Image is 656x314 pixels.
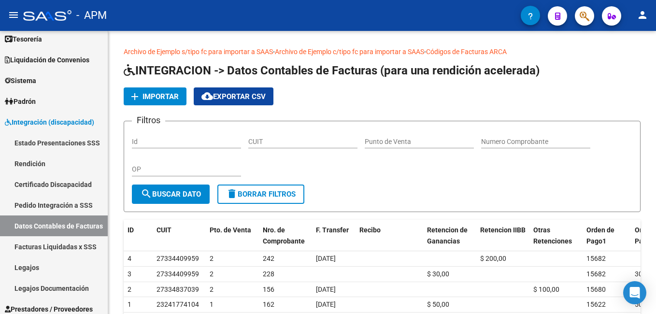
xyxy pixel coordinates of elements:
span: Importar [143,92,179,101]
span: Orden de Pago1 [586,226,614,245]
span: 2 [128,285,131,293]
span: 162 [263,300,274,308]
button: Importar [124,87,186,105]
span: Sistema [5,75,36,86]
span: 4 [128,255,131,262]
span: - APM [76,5,107,26]
span: 242 [263,255,274,262]
span: $ 50,00 [427,300,449,308]
datatable-header-cell: Pto. de Venta [206,220,259,252]
span: Nro. de Comprobante [263,226,305,245]
span: 228 [263,270,274,278]
span: Borrar Filtros [226,190,296,199]
button: Exportar CSV [194,87,273,105]
span: INTEGRACION -> Datos Contables de Facturas (para una rendición acelerada) [124,64,540,77]
button: Buscar Dato [132,185,210,204]
span: Integración (discapacidad) [5,117,94,128]
a: Archivo de Ejemplo s/tipo fc para importar a SAAS [124,48,273,56]
span: 23241774104 [157,300,199,308]
span: ID [128,226,134,234]
span: F. Transfer [316,226,349,234]
span: [DATE] [316,300,336,308]
span: Otras Retenciones [533,226,572,245]
span: 3 [128,270,131,278]
mat-icon: menu [8,9,19,21]
span: 1 [128,300,131,308]
a: Archivo de Ejemplo c/tipo fc para importar a SAAS [275,48,424,56]
mat-icon: add [129,91,141,102]
span: Exportar CSV [201,92,266,101]
span: Buscar Dato [141,190,201,199]
span: [DATE] [316,285,336,293]
button: Borrar Filtros [217,185,304,204]
span: $ 100,00 [533,285,559,293]
div: Open Intercom Messenger [623,281,646,304]
span: 15682 [586,270,606,278]
span: 27334409959 [157,255,199,262]
span: 1 [210,300,214,308]
mat-icon: delete [226,188,238,200]
span: Pto. de Venta [210,226,251,234]
span: 5000 [635,300,650,308]
span: 27334837039 [157,285,199,293]
p: - - [124,46,641,57]
span: 15680 [586,285,606,293]
span: Tesorería [5,34,42,44]
datatable-header-cell: Nro. de Comprobante [259,220,312,252]
span: 27334409959 [157,270,199,278]
span: [DATE] [316,255,336,262]
mat-icon: search [141,188,152,200]
span: Retencion de Ganancias [427,226,468,245]
span: CUIT [157,226,171,234]
span: 15622 [586,300,606,308]
mat-icon: person [637,9,648,21]
datatable-header-cell: Orden de Pago1 [583,220,631,252]
span: Liquidación de Convenios [5,55,89,65]
span: 2 [210,270,214,278]
span: 156 [263,285,274,293]
span: Retencion IIBB [480,226,526,234]
datatable-header-cell: Retencion IIBB [476,220,529,252]
h3: Filtros [132,114,165,127]
datatable-header-cell: F. Transfer [312,220,356,252]
span: 2 [210,285,214,293]
datatable-header-cell: CUIT [153,220,206,252]
span: Padrón [5,96,36,107]
span: $ 30,00 [427,270,449,278]
span: 2 [210,255,214,262]
a: Códigos de Facturas ARCA [426,48,507,56]
mat-icon: cloud_download [201,90,213,102]
datatable-header-cell: ID [124,220,153,252]
datatable-header-cell: Otras Retenciones [529,220,583,252]
span: Recibo [359,226,381,234]
span: 3000 [635,270,650,278]
span: 15682 [586,255,606,262]
datatable-header-cell: Recibo [356,220,423,252]
span: $ 200,00 [480,255,506,262]
datatable-header-cell: Retencion de Ganancias [423,220,476,252]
